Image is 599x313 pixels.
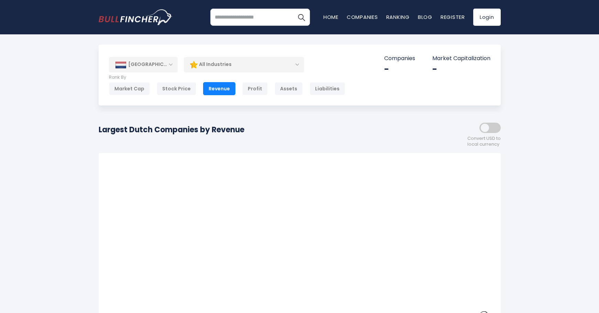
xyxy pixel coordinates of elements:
[99,9,173,25] img: bullfincher logo
[384,64,415,75] div: -
[467,136,501,147] span: Convert USD to local currency
[109,75,345,80] p: Rank By
[384,55,415,62] p: Companies
[473,9,501,26] a: Login
[432,64,490,75] div: -
[418,13,432,21] a: Blog
[293,9,310,26] button: Search
[441,13,465,21] a: Register
[99,124,244,135] h1: Largest Dutch Companies by Revenue
[347,13,378,21] a: Companies
[157,82,196,95] div: Stock Price
[109,82,150,95] div: Market Cap
[310,82,345,95] div: Liabilities
[323,13,339,21] a: Home
[386,13,410,21] a: Ranking
[99,9,173,25] a: Go to homepage
[432,55,490,62] p: Market Capitalization
[242,82,268,95] div: Profit
[275,82,303,95] div: Assets
[184,57,304,72] div: All Industries
[109,57,178,72] div: [GEOGRAPHIC_DATA]
[203,82,235,95] div: Revenue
